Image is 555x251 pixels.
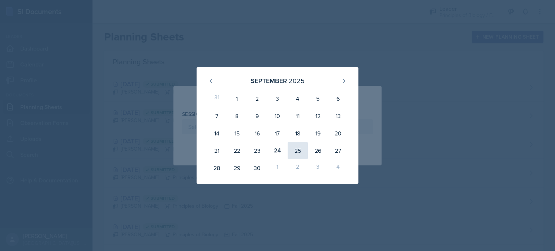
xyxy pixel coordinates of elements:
div: 28 [207,159,227,177]
div: 17 [267,125,288,142]
div: 7 [207,107,227,125]
div: 5 [308,90,328,107]
div: 1 [227,90,247,107]
div: 15 [227,125,247,142]
div: 2 [247,90,267,107]
div: 31 [207,90,227,107]
div: 30 [247,159,267,177]
div: 16 [247,125,267,142]
div: 23 [247,142,267,159]
div: 21 [207,142,227,159]
div: 19 [308,125,328,142]
div: 3 [308,159,328,177]
div: 2025 [289,76,305,86]
div: 6 [328,90,348,107]
div: 20 [328,125,348,142]
div: 24 [267,142,288,159]
div: 13 [328,107,348,125]
div: 22 [227,142,247,159]
div: 12 [308,107,328,125]
div: 4 [288,90,308,107]
div: 14 [207,125,227,142]
div: 26 [308,142,328,159]
div: 10 [267,107,288,125]
div: 4 [328,159,348,177]
div: 8 [227,107,247,125]
div: 3 [267,90,288,107]
div: 25 [288,142,308,159]
div: 18 [288,125,308,142]
div: 2 [288,159,308,177]
div: 11 [288,107,308,125]
div: 9 [247,107,267,125]
div: September [251,76,287,86]
div: 27 [328,142,348,159]
div: 1 [267,159,288,177]
div: 29 [227,159,247,177]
